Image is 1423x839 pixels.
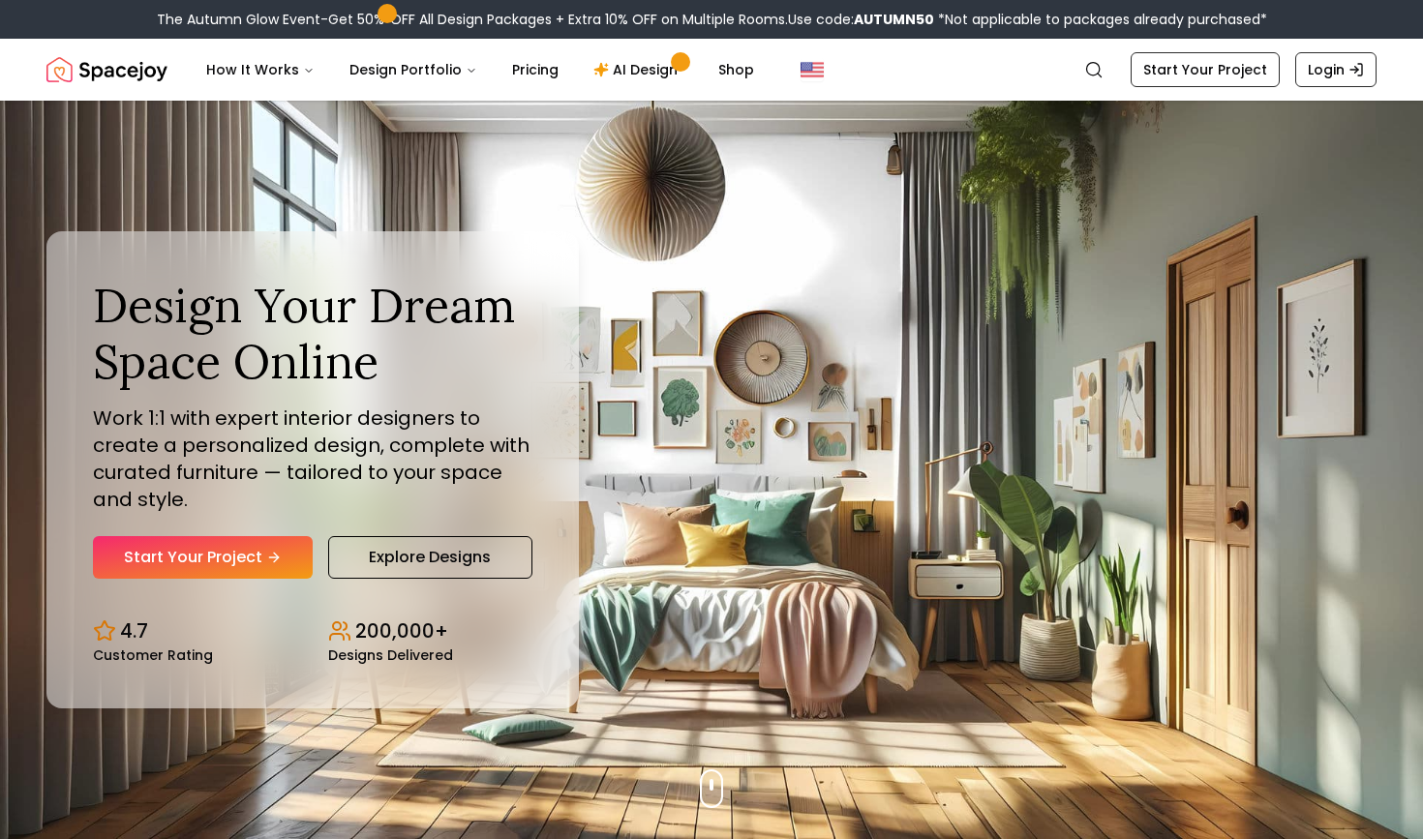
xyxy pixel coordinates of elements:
[46,39,1377,101] nav: Global
[191,50,770,89] nav: Main
[934,10,1267,29] span: *Not applicable to packages already purchased*
[191,50,330,89] button: How It Works
[703,50,770,89] a: Shop
[355,617,448,644] p: 200,000+
[578,50,699,89] a: AI Design
[93,602,532,662] div: Design stats
[328,648,453,662] small: Designs Delivered
[801,58,824,81] img: United States
[788,10,934,29] span: Use code:
[46,50,167,89] a: Spacejoy
[497,50,574,89] a: Pricing
[157,10,1267,29] div: The Autumn Glow Event-Get 50% OFF All Design Packages + Extra 10% OFF on Multiple Rooms.
[334,50,493,89] button: Design Portfolio
[120,617,148,644] p: 4.7
[328,536,532,579] a: Explore Designs
[46,50,167,89] img: Spacejoy Logo
[93,648,213,662] small: Customer Rating
[1295,52,1377,87] a: Login
[93,278,532,389] h1: Design Your Dream Space Online
[93,405,532,513] p: Work 1:1 with expert interior designers to create a personalized design, complete with curated fu...
[93,536,313,579] a: Start Your Project
[1131,52,1280,87] a: Start Your Project
[854,10,934,29] b: AUTUMN50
